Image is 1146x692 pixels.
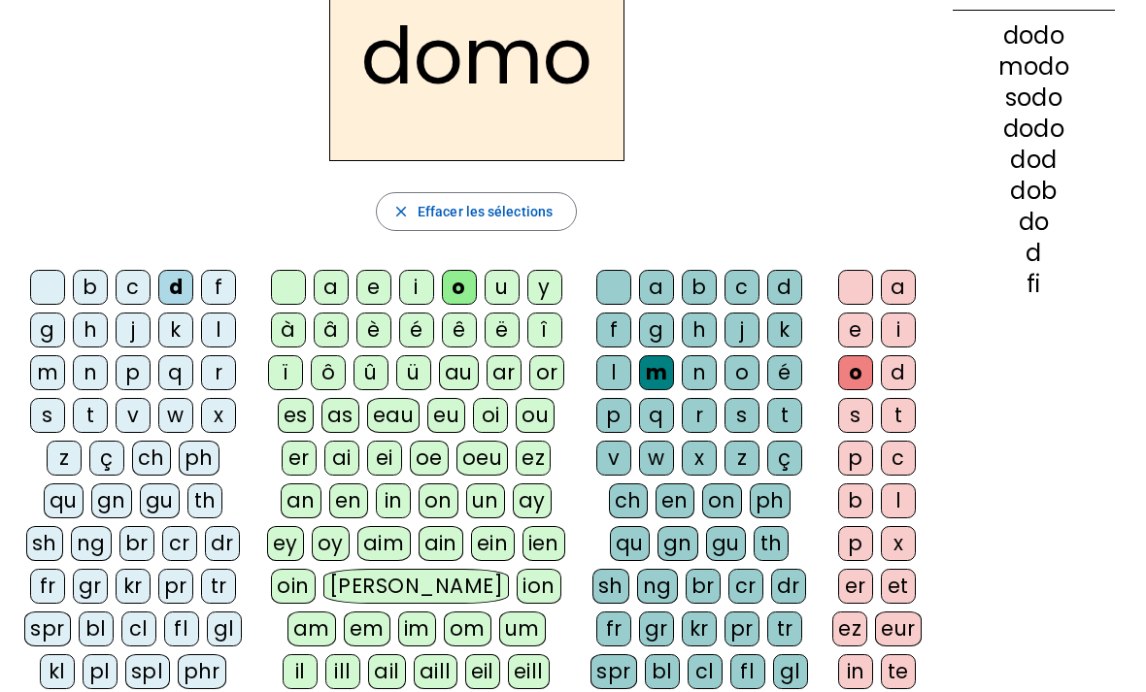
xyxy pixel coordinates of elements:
div: eur [875,611,922,646]
div: dob [953,180,1115,203]
div: ez [832,611,867,646]
div: on [419,483,458,518]
div: à [271,313,306,347]
div: ez [516,441,551,476]
div: p [116,355,151,390]
div: ô [311,355,346,390]
div: fl [730,654,765,689]
div: oeu [456,441,509,476]
div: c [116,270,151,305]
div: l [881,483,916,518]
div: aim [357,526,411,561]
div: è [356,313,391,347]
div: b [838,483,873,518]
div: gn [657,526,698,561]
div: tr [767,611,802,646]
div: é [399,313,434,347]
mat-icon: close [392,203,410,220]
div: ë [485,313,520,347]
div: ng [637,569,678,604]
div: er [282,441,317,476]
div: pr [725,611,759,646]
div: s [725,398,759,433]
div: y [527,270,562,305]
div: gr [639,611,674,646]
div: t [767,398,802,433]
div: ail [368,654,406,689]
div: un [466,483,505,518]
div: û [354,355,388,390]
div: dr [771,569,806,604]
div: r [201,355,236,390]
div: p [838,441,873,476]
div: cr [728,569,763,604]
div: or [529,355,564,390]
div: m [639,355,674,390]
div: dr [205,526,240,561]
div: ey [267,526,304,561]
div: z [47,441,82,476]
div: d [953,242,1115,265]
div: [PERSON_NAME] [323,569,509,604]
div: br [119,526,154,561]
div: ay [513,483,552,518]
div: ê [442,313,477,347]
div: sh [592,569,629,604]
div: fl [164,611,199,646]
div: fr [596,611,631,646]
div: j [725,313,759,347]
div: im [398,611,436,646]
div: bl [645,654,680,689]
div: in [838,654,873,689]
div: ion [517,569,561,604]
div: oin [271,569,316,604]
div: dod [953,148,1115,172]
div: q [158,355,193,390]
div: t [73,398,108,433]
div: x [682,441,717,476]
div: f [201,270,236,305]
div: om [444,611,491,646]
div: spr [590,654,637,689]
div: qu [610,526,650,561]
div: eil [465,654,501,689]
div: î [527,313,562,347]
div: eill [508,654,550,689]
div: br [686,569,721,604]
div: o [442,270,477,305]
div: oy [312,526,350,561]
div: h [682,313,717,347]
div: c [881,441,916,476]
div: h [73,313,108,347]
div: spl [125,654,170,689]
div: w [158,398,193,433]
div: sodo [953,86,1115,110]
div: au [439,355,479,390]
div: n [73,355,108,390]
div: ch [609,483,648,518]
div: t [881,398,916,433]
div: m [30,355,65,390]
div: ain [419,526,464,561]
div: em [344,611,390,646]
div: v [116,398,151,433]
div: ein [471,526,515,561]
div: in [376,483,411,518]
div: th [187,483,222,518]
div: u [485,270,520,305]
div: on [702,483,742,518]
div: bl [79,611,114,646]
div: é [767,355,802,390]
div: gl [773,654,808,689]
div: do [953,211,1115,234]
div: oe [410,441,449,476]
div: x [201,398,236,433]
div: q [639,398,674,433]
div: k [158,313,193,347]
div: kr [682,611,717,646]
div: cr [162,526,197,561]
div: ei [367,441,402,476]
div: z [725,441,759,476]
div: phr [178,654,227,689]
div: gu [140,483,180,518]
